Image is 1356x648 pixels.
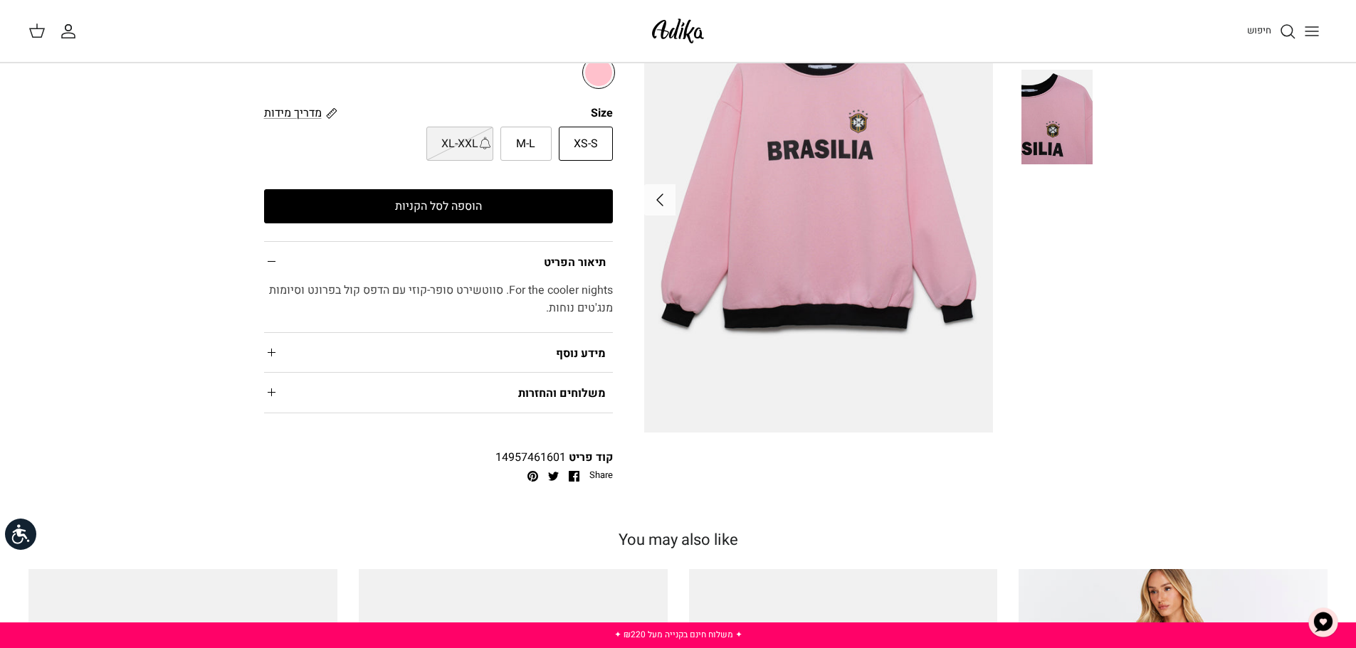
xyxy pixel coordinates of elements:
button: Toggle menu [1296,16,1328,47]
span: 14957461601 [495,449,566,466]
a: חיפוש [1247,23,1296,40]
span: XS-S [574,135,598,154]
span: M-L [516,135,535,154]
span: חיפוש [1247,23,1271,37]
div: For the cooler nights. סווטשירט סופר-קוזי עם הדפס קול בפרונט וסיומות מנג'טים נוחות. [264,282,613,332]
img: Adika IL [648,14,708,48]
summary: תיאור הפריט [264,242,613,281]
a: החשבון שלי [60,23,83,40]
summary: משלוחים והחזרות [264,373,613,412]
button: צ'אט [1302,601,1345,644]
span: מדריך מידות [264,105,322,122]
h4: You may also like [28,532,1328,548]
a: מדריך מידות [264,105,337,121]
legend: Size [591,105,613,121]
a: ✦ משלוח חינם בקנייה מעל ₪220 ✦ [614,628,742,641]
button: הוספה לסל הקניות [264,189,613,223]
button: Next [644,184,676,216]
span: XL-XXL [441,135,478,154]
span: קוד פריט [569,449,613,466]
span: Share [589,469,613,482]
summary: מידע נוסף [264,333,613,372]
